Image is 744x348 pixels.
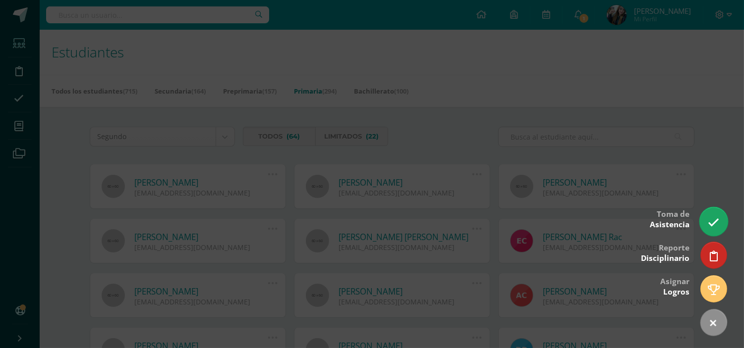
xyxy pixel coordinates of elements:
[641,253,689,263] span: Disciplinario
[660,270,689,302] div: Asignar
[650,219,689,230] span: Asistencia
[650,202,689,235] div: Toma de
[663,287,689,297] span: Logros
[641,236,689,268] div: Reporte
